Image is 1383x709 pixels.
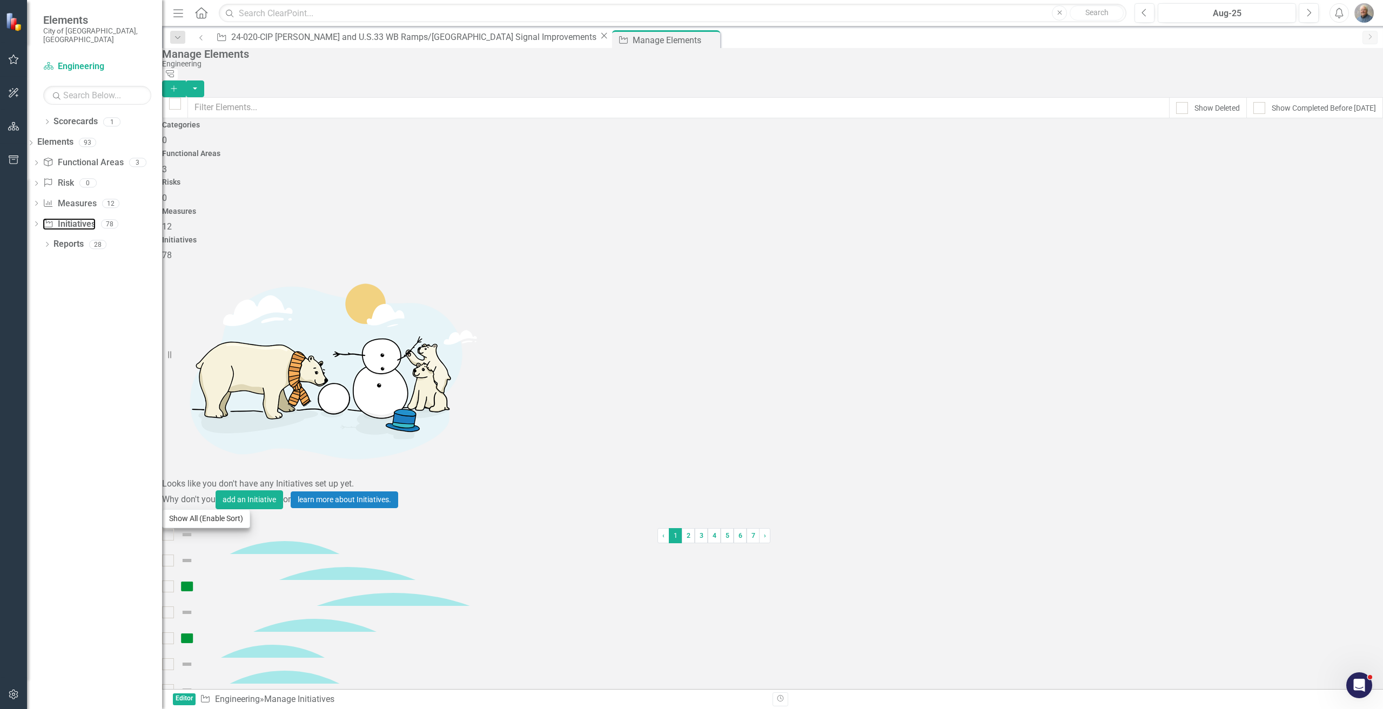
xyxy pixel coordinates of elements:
a: Scorecards [53,116,98,128]
a: 24-020-CIP [PERSON_NAME] and U.S.33 WB Ramps/[GEOGRAPHIC_DATA] Signal Improvements [212,30,599,44]
iframe: Intercom live chat [1346,672,1372,698]
a: Engineering [43,60,151,73]
span: ‹ [662,532,664,539]
div: Show Completed Before [DATE] [1272,103,1376,113]
button: Search [1070,5,1124,21]
img: Not Defined [180,554,193,567]
div: Manage Elements [162,48,1378,60]
a: 6 [734,528,747,543]
img: Not Defined [180,606,193,619]
img: Not Defined [180,528,193,541]
span: 1 [669,528,682,543]
button: Aug-25 [1158,3,1296,23]
img: Not Defined [180,684,193,697]
div: 24-020-CIP [PERSON_NAME] and U.S.33 WB Ramps/[GEOGRAPHIC_DATA] Signal Improvements [231,30,599,44]
small: City of [GEOGRAPHIC_DATA], [GEOGRAPHIC_DATA] [43,26,151,44]
div: Aug-25 [1162,7,1292,20]
div: 93 [79,138,96,147]
div: 3 [129,158,146,167]
a: 2 [682,528,695,543]
div: Looks like you don't have any Initiatives set up yet. [162,478,1383,490]
div: Show Deleted [1194,103,1240,113]
a: Measures [43,198,96,210]
img: Not Defined [180,658,193,671]
a: 5 [721,528,734,543]
div: 78 [101,219,118,228]
span: or [283,494,291,504]
span: Elements [43,13,151,26]
button: Show All (Enable Sort) [162,509,250,528]
div: 1 [103,117,120,126]
a: Initiatives [43,218,95,231]
a: Risk [43,177,73,190]
div: 28 [89,240,106,249]
div: Engineering [162,60,1378,68]
span: Search [1085,8,1109,17]
img: On Target [180,632,193,645]
a: Functional Areas [43,157,123,169]
input: Filter Elements... [187,97,1170,118]
span: Why don't you [162,494,216,504]
h4: Risks [162,178,1383,186]
img: On Target [180,580,193,593]
input: Search Below... [43,86,151,105]
h4: Functional Areas [162,150,1383,158]
div: 0 [79,179,97,188]
h4: Categories [162,121,1383,129]
h4: Initiatives [162,236,1383,244]
button: add an Initiative [216,490,283,509]
a: Elements [37,136,73,148]
a: Reports [53,238,84,251]
a: Engineering [215,694,260,704]
span: › [764,532,766,539]
img: Jared Groves [1354,3,1374,23]
h4: Measures [162,207,1383,215]
a: learn more about Initiatives. [291,491,398,508]
div: 12 [102,199,119,208]
div: » Manage Initiatives [200,693,764,706]
a: 4 [708,528,721,543]
div: Manage Elements [633,33,717,47]
img: Getting started [162,262,486,478]
a: 3 [695,528,708,543]
a: 7 [747,528,760,543]
input: Search ClearPoint... [219,4,1126,23]
span: Editor [173,693,196,706]
img: ClearPoint Strategy [5,12,24,31]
